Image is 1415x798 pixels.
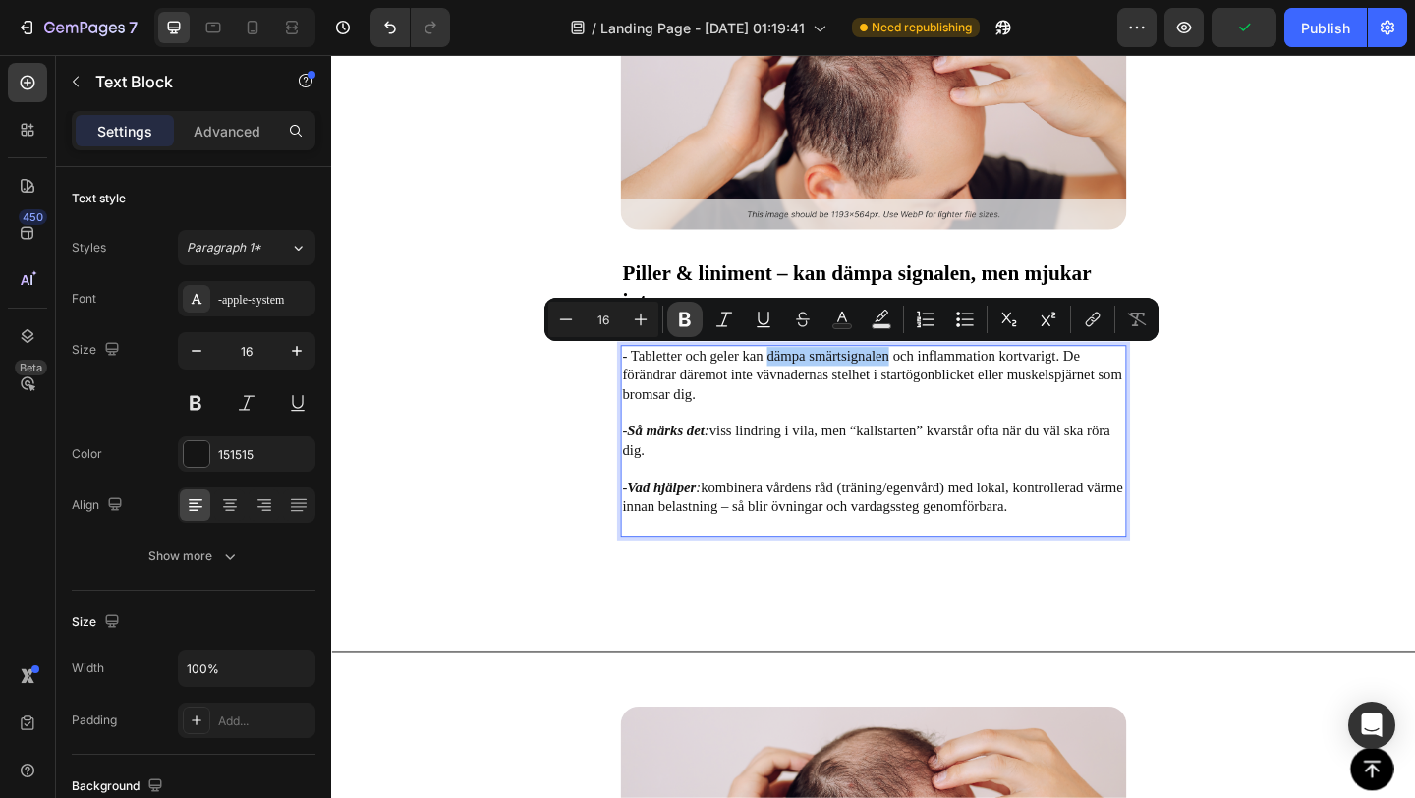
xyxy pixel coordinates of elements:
div: Color [72,445,102,463]
iframe: Design area [331,55,1415,798]
div: Publish [1301,18,1350,38]
div: Styles [72,239,106,256]
button: Show more [72,539,315,574]
div: Align [72,492,127,519]
div: Font [72,290,96,308]
button: 7 [8,8,146,47]
span: Paragraph 1* [187,239,261,256]
button: Paragraph 1* [178,230,315,265]
p: 7 [129,16,138,39]
span: / [592,18,596,38]
p: - Tabletter och geler kan dämpa smärtsignalen och inflammation kortvarigt. De förändrar däremot i... [316,317,863,399]
div: Rich Text Editor. Editing area: main [314,315,865,524]
div: Text style [72,190,126,207]
div: Padding [72,712,117,729]
strong: Vad hjälper [321,462,396,479]
div: 151515 [218,446,311,464]
i: - : [316,462,402,479]
div: Size [72,609,124,636]
div: Size [72,337,124,364]
div: Beta [15,360,47,375]
p: Settings [97,121,152,142]
div: Editor contextual toolbar [544,298,1159,341]
input: Auto [179,651,314,686]
p: Advanced [194,121,260,142]
p: Text Block [95,70,262,93]
button: Publish [1284,8,1367,47]
span: Need republishing [872,19,972,36]
strong: Piller & liniment – kan dämpa signalen, men mjukar inte upp [316,225,826,279]
div: Open Intercom Messenger [1348,702,1395,749]
div: 450 [19,209,47,225]
span: Landing Page - [DATE] 01:19:41 [600,18,805,38]
strong: Så märks det [321,400,405,417]
p: kombinera vårdens råd (träning/egenvård) med lokal, kontrollerad värme innan belastning – så blir... [316,461,863,502]
div: Show more [148,546,240,566]
div: Width [72,659,104,677]
div: Undo/Redo [370,8,450,47]
i: - : [316,400,411,417]
p: viss lindring i vila, men “kallstarten” kvarstår ofta när du väl ska röra dig. [316,399,863,460]
div: -apple-system [218,291,311,309]
div: Add... [218,712,311,730]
